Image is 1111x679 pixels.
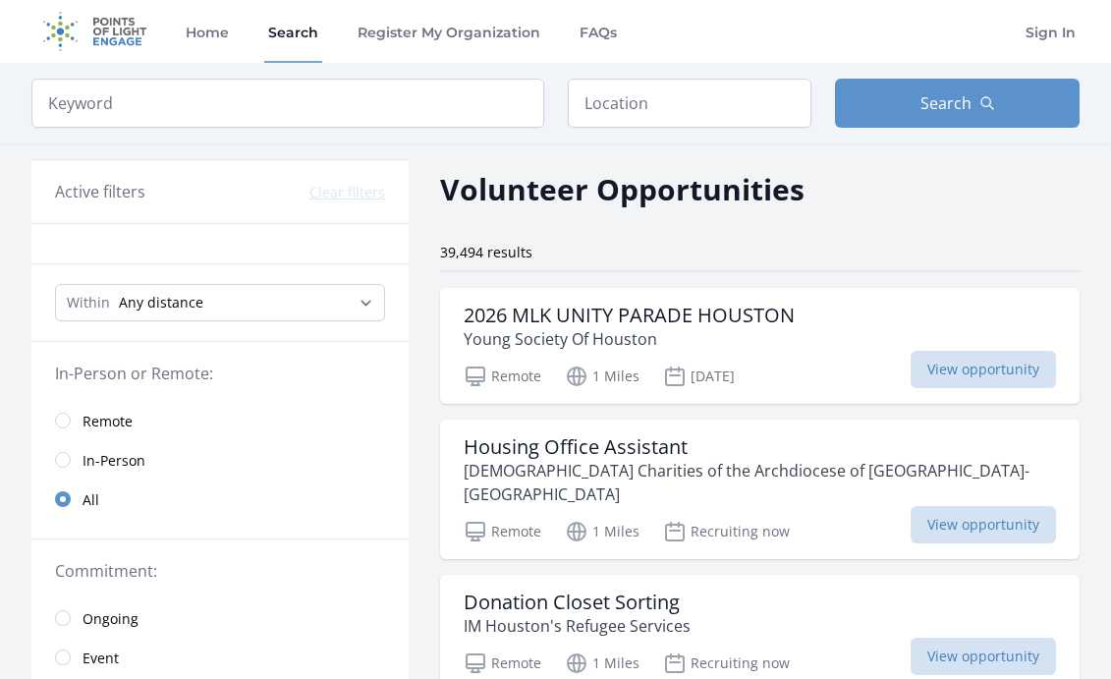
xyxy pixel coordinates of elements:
a: All [31,480,409,519]
button: Search [835,79,1080,128]
a: Housing Office Assistant [DEMOGRAPHIC_DATA] Charities of the Archdiocese of [GEOGRAPHIC_DATA]-[GE... [440,420,1080,559]
span: Event [83,649,119,668]
p: [DATE] [663,365,735,388]
h3: 2026 MLK UNITY PARADE HOUSTON [464,304,795,327]
a: 2026 MLK UNITY PARADE HOUSTON Young Society Of Houston Remote 1 Miles [DATE] View opportunity [440,288,1080,404]
a: Ongoing [31,598,409,638]
p: Recruiting now [663,520,790,543]
span: All [83,490,99,510]
h2: Volunteer Opportunities [440,167,805,211]
p: Remote [464,365,541,388]
span: Search [920,91,972,115]
p: [DEMOGRAPHIC_DATA] Charities of the Archdiocese of [GEOGRAPHIC_DATA]-[GEOGRAPHIC_DATA] [464,459,1056,506]
input: Location [568,79,812,128]
input: Keyword [31,79,544,128]
p: 1 Miles [565,651,639,675]
legend: In-Person or Remote: [55,362,385,385]
p: Remote [464,651,541,675]
a: Remote [31,401,409,440]
button: Clear filters [309,183,385,202]
span: View opportunity [911,351,1056,388]
legend: Commitment: [55,559,385,583]
span: 39,494 results [440,243,532,261]
p: 1 Miles [565,520,639,543]
p: 1 Miles [565,365,639,388]
h3: Donation Closet Sorting [464,591,691,614]
span: Ongoing [83,609,139,629]
span: In-Person [83,451,145,471]
p: Recruiting now [663,651,790,675]
span: Remote [83,412,133,431]
select: Search Radius [55,284,385,321]
p: Young Society Of Houston [464,327,795,351]
span: View opportunity [911,506,1056,543]
p: Remote [464,520,541,543]
p: IM Houston's Refugee Services [464,614,691,638]
h3: Active filters [55,180,145,203]
h3: Housing Office Assistant [464,435,1056,459]
a: Event [31,638,409,677]
span: View opportunity [911,638,1056,675]
a: In-Person [31,440,409,480]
